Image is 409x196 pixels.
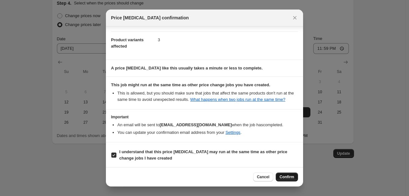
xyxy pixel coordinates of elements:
h3: Important [111,114,298,120]
b: A price [MEDICAL_DATA] like this usually takes a minute or less to complete. [111,66,263,70]
button: Confirm [276,173,298,181]
button: Close [290,13,299,22]
span: Confirm [280,174,294,180]
li: An email will be sent to when the job has completed . [117,122,298,128]
b: This job might run at the same time as other price change jobs you have created. [111,82,270,87]
a: What happens when two jobs run at the same time? [190,97,285,102]
b: I understand that this price [MEDICAL_DATA] may run at the same time as other price change jobs I... [119,149,287,160]
span: Product variants affected [111,37,144,49]
button: Cancel [253,173,273,181]
dd: 3 [158,31,298,48]
span: Price [MEDICAL_DATA] confirmation [111,15,189,21]
li: This is allowed, but you should make sure that jobs that affect the same products don ' t run at ... [117,90,298,103]
a: Settings [225,130,240,135]
b: [EMAIL_ADDRESS][DOMAIN_NAME] [160,122,232,127]
span: Cancel [257,174,269,180]
li: You can update your confirmation email address from your . [117,129,298,136]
